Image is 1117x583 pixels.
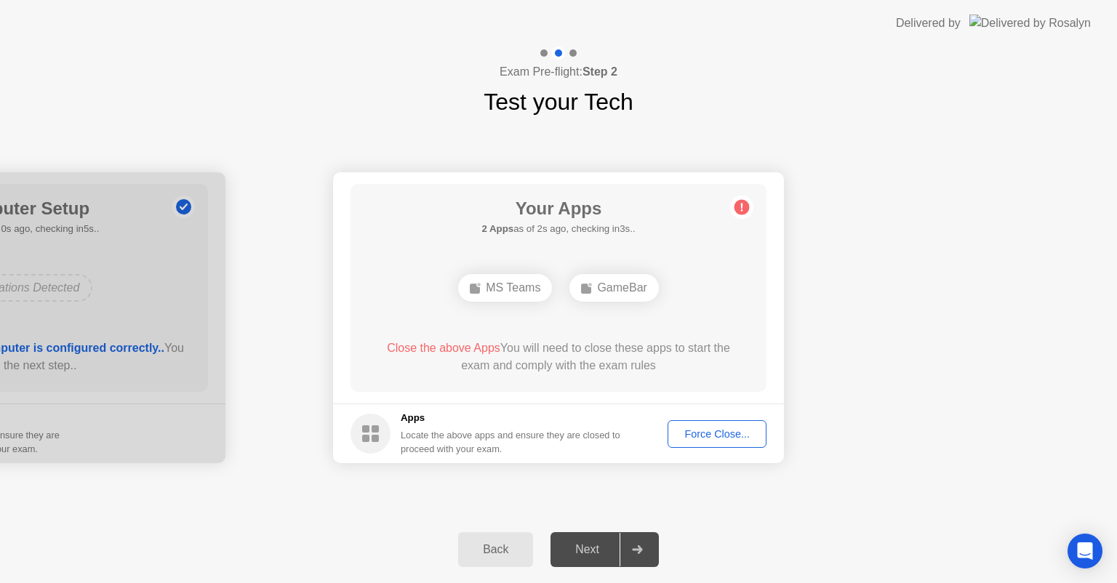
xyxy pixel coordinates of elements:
div: Back [463,543,529,556]
div: Next [555,543,620,556]
div: Delivered by [896,15,961,32]
button: Back [458,532,533,567]
img: Delivered by Rosalyn [969,15,1091,31]
h4: Exam Pre-flight: [500,63,617,81]
div: You will need to close these apps to start the exam and comply with the exam rules [372,339,746,374]
h5: Apps [401,411,621,425]
h1: Your Apps [481,196,635,222]
b: 2 Apps [481,223,513,234]
div: GameBar [569,274,658,302]
div: MS Teams [458,274,552,302]
h5: as of 2s ago, checking in3s.. [481,222,635,236]
b: Step 2 [582,65,617,78]
button: Force Close... [668,420,766,448]
h1: Test your Tech [484,84,633,119]
div: Locate the above apps and ensure they are closed to proceed with your exam. [401,428,621,456]
div: Force Close... [673,428,761,440]
button: Next [551,532,659,567]
span: Close the above Apps [387,342,500,354]
div: Open Intercom Messenger [1068,534,1102,568]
